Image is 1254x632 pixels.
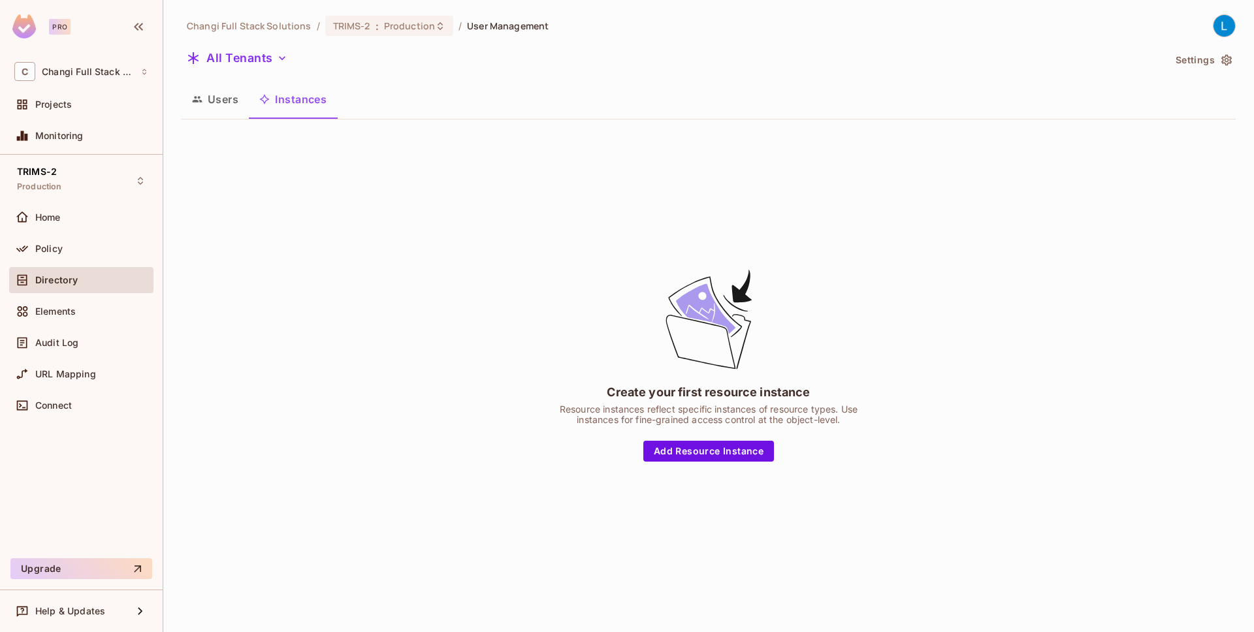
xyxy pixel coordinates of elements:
button: Add Resource Instance [643,441,774,462]
img: Le Shan Work [1214,15,1235,37]
span: : [375,21,379,31]
button: Settings [1170,50,1236,71]
span: Home [35,212,61,223]
span: Projects [35,99,72,110]
span: Help & Updates [35,606,105,616]
li: / [458,20,462,32]
button: Instances [249,83,337,116]
span: Monitoring [35,131,84,141]
span: C [14,62,35,81]
span: URL Mapping [35,369,96,379]
span: Workspace: Changi Full Stack Solutions [42,67,134,77]
div: Create your first resource instance [607,384,810,400]
div: Resource instances reflect specific instances of resource types. Use instances for fine-grained a... [545,404,872,425]
span: Audit Log [35,338,78,348]
li: / [317,20,320,32]
img: SReyMgAAAABJRU5ErkJggg== [12,14,36,39]
span: Policy [35,244,63,254]
button: Upgrade [10,558,152,579]
span: Connect [35,400,72,411]
span: Directory [35,275,78,285]
span: User Management [467,20,549,32]
span: the active workspace [187,20,312,32]
button: Users [182,83,249,116]
button: All Tenants [182,48,293,69]
span: TRIMS-2 [333,20,370,32]
span: TRIMS-2 [17,166,57,177]
span: Elements [35,306,76,317]
div: Pro [49,19,71,35]
span: Production [17,182,62,192]
span: Production [384,20,435,32]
